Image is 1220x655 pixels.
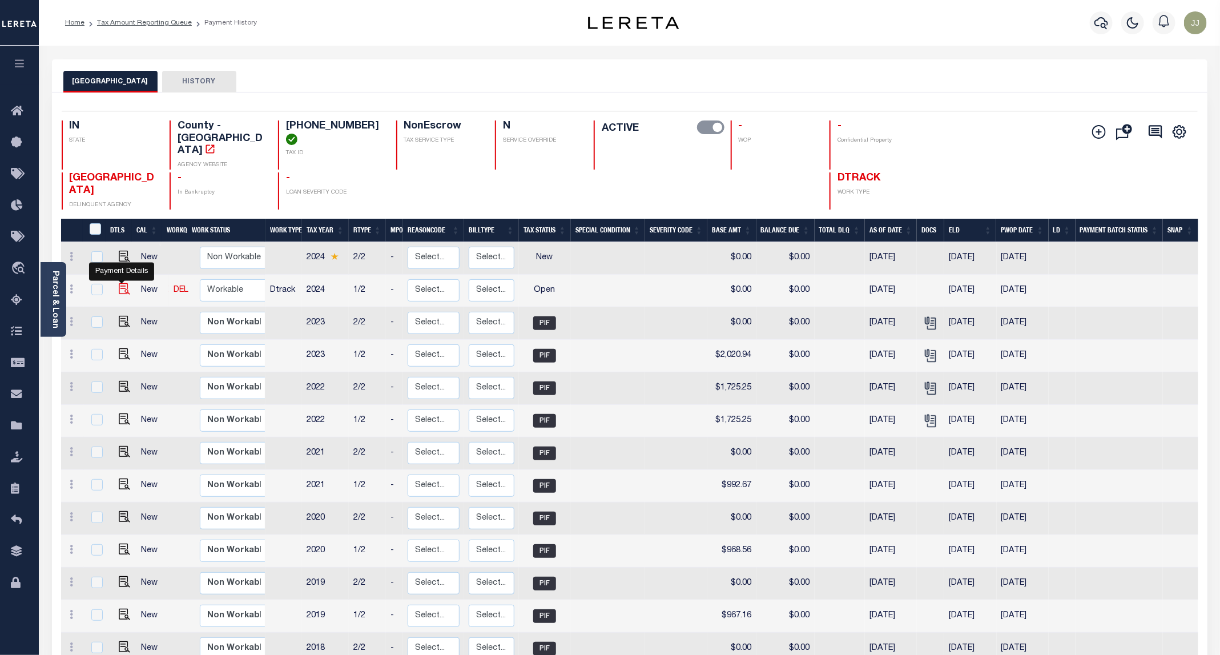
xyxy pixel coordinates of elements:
[386,405,403,437] td: -
[533,316,556,330] span: PIF
[178,188,264,197] p: In Bankruptcy
[302,275,348,307] td: 2024
[533,349,556,363] span: PIF
[11,262,29,276] i: travel_explore
[756,405,815,437] td: $0.00
[997,503,1049,535] td: [DATE]
[386,470,403,503] td: -
[865,275,917,307] td: [DATE]
[83,219,106,242] th: &nbsp;
[533,479,556,493] span: PIF
[944,242,996,275] td: [DATE]
[707,568,756,600] td: $0.00
[533,609,556,623] span: PIF
[349,600,386,633] td: 1/2
[136,340,168,372] td: New
[349,535,386,568] td: 1/2
[707,372,756,405] td: $1,725.25
[865,372,917,405] td: [DATE]
[519,275,571,307] td: Open
[997,242,1049,275] td: [DATE]
[815,219,865,242] th: Total DLQ: activate to sort column ascending
[192,18,257,28] li: Payment History
[302,535,348,568] td: 2020
[349,503,386,535] td: 2/2
[1184,11,1207,34] img: svg+xml;base64,PHN2ZyB4bWxucz0iaHR0cDovL3d3dy53My5vcmcvMjAwMC9zdmciIHBvaW50ZXItZXZlbnRzPSJub25lIi...
[756,600,815,633] td: $0.00
[739,121,743,131] span: -
[944,600,996,633] td: [DATE]
[349,307,386,340] td: 2/2
[136,535,168,568] td: New
[286,173,290,183] span: -
[386,437,403,470] td: -
[865,437,917,470] td: [DATE]
[756,275,815,307] td: $0.00
[533,447,556,460] span: PIF
[997,405,1049,437] td: [DATE]
[162,71,236,93] button: HISTORY
[865,503,917,535] td: [DATE]
[756,219,815,242] th: Balance Due: activate to sort column ascending
[349,470,386,503] td: 1/2
[838,173,881,183] span: DTRACK
[349,568,386,600] td: 2/2
[136,437,168,470] td: New
[178,173,182,183] span: -
[89,263,154,281] div: Payment Details
[707,307,756,340] td: $0.00
[286,149,382,158] p: TAX ID
[302,503,348,535] td: 2020
[1163,219,1198,242] th: SNAP: activate to sort column ascending
[533,577,556,590] span: PIF
[997,437,1049,470] td: [DATE]
[70,173,155,196] span: [GEOGRAPHIC_DATA]
[865,307,917,340] td: [DATE]
[136,307,168,340] td: New
[265,219,302,242] th: Work Type
[944,219,996,242] th: ELD: activate to sort column ascending
[51,271,59,328] a: Parcel & Loan
[944,503,996,535] td: [DATE]
[997,307,1049,340] td: [DATE]
[404,120,481,133] h4: NonEscrow
[97,19,192,26] a: Tax Amount Reporting Queue
[178,161,264,170] p: AGENCY WEBSITE
[464,219,518,242] th: BillType: activate to sort column ascending
[997,340,1049,372] td: [DATE]
[707,600,756,633] td: $967.16
[302,470,348,503] td: 2021
[386,372,403,405] td: -
[349,219,386,242] th: RType: activate to sort column ascending
[865,470,917,503] td: [DATE]
[997,470,1049,503] td: [DATE]
[1049,219,1076,242] th: LD: activate to sort column ascending
[997,275,1049,307] td: [DATE]
[349,437,386,470] td: 2/2
[865,219,917,242] th: As of Date: activate to sort column ascending
[756,568,815,600] td: $0.00
[70,201,156,210] p: DELINQUENT AGENCY
[533,414,556,428] span: PIF
[707,242,756,275] td: $0.00
[349,242,386,275] td: 2/2
[533,544,556,558] span: PIF
[503,136,580,145] p: SERVICE OVERRIDE
[997,568,1049,600] td: [DATE]
[302,437,348,470] td: 2021
[1076,219,1163,242] th: Payment Batch Status: activate to sort column ascending
[503,120,580,133] h4: N
[707,275,756,307] td: $0.00
[178,120,264,158] h4: County - [GEOGRAPHIC_DATA]
[707,437,756,470] td: $0.00
[707,535,756,568] td: $968.56
[944,437,996,470] td: [DATE]
[707,503,756,535] td: $0.00
[588,17,679,29] img: logo-dark.svg
[302,600,348,633] td: 2019
[756,242,815,275] td: $0.00
[349,405,386,437] td: 1/2
[602,120,639,136] label: ACTIVE
[70,120,156,133] h4: IN
[533,381,556,395] span: PIF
